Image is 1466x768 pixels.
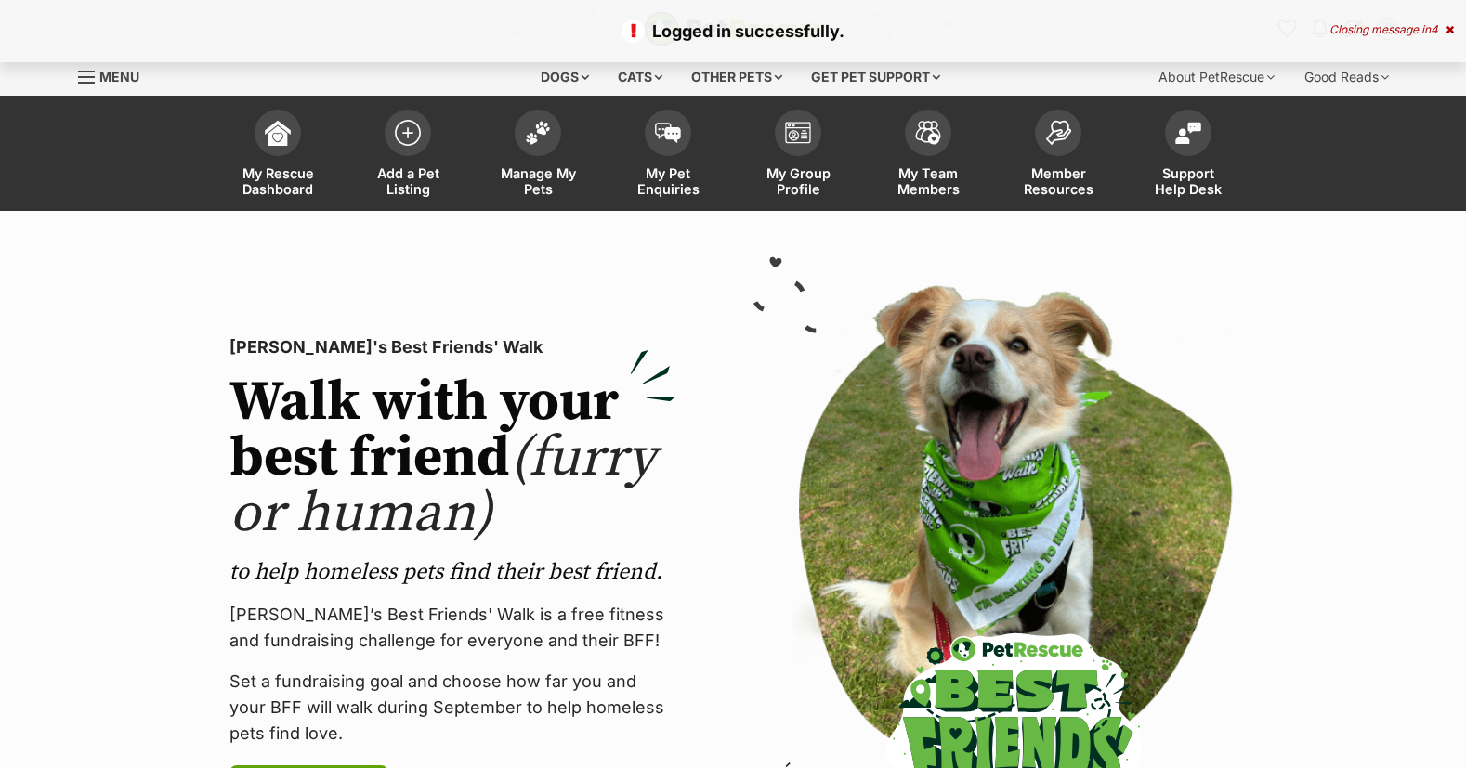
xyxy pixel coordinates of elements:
[915,121,941,145] img: team-members-icon-5396bd8760b3fe7c0b43da4ab00e1e3bb1a5d9ba89233759b79545d2d3fc5d0d.svg
[229,602,675,654] p: [PERSON_NAME]’s Best Friends' Walk is a free fitness and fundraising challenge for everyone and t...
[343,100,473,211] a: Add a Pet Listing
[229,557,675,587] p: to help homeless pets find their best friend.
[229,669,675,747] p: Set a fundraising goal and choose how far you and your BFF will walk during September to help hom...
[213,100,343,211] a: My Rescue Dashboard
[678,59,795,96] div: Other pets
[1016,165,1100,197] span: Member Resources
[886,165,970,197] span: My Team Members
[733,100,863,211] a: My Group Profile
[265,120,291,146] img: dashboard-icon-eb2f2d2d3e046f16d808141f083e7271f6b2e854fb5c12c21221c1fb7104beca.svg
[798,59,953,96] div: Get pet support
[236,165,320,197] span: My Rescue Dashboard
[655,123,681,143] img: pet-enquiries-icon-7e3ad2cf08bfb03b45e93fb7055b45f3efa6380592205ae92323e6603595dc1f.svg
[1175,122,1201,144] img: help-desk-icon-fdf02630f3aa405de69fd3d07c3f3aa587a6932b1a1747fa1d2bba05be0121f9.svg
[1045,120,1071,145] img: member-resources-icon-8e73f808a243e03378d46382f2149f9095a855e16c252ad45f914b54edf8863c.svg
[229,334,675,360] p: [PERSON_NAME]'s Best Friends' Walk
[78,59,152,92] a: Menu
[1145,59,1288,96] div: About PetRescue
[1123,100,1253,211] a: Support Help Desk
[1146,165,1230,197] span: Support Help Desk
[473,100,603,211] a: Manage My Pets
[229,375,675,542] h2: Walk with your best friend
[756,165,840,197] span: My Group Profile
[525,121,551,145] img: manage-my-pets-icon-02211641906a0b7f246fdf0571729dbe1e7629f14944591b6c1af311fb30b64b.svg
[366,165,450,197] span: Add a Pet Listing
[605,59,675,96] div: Cats
[1291,59,1402,96] div: Good Reads
[395,120,421,146] img: add-pet-listing-icon-0afa8454b4691262ce3f59096e99ab1cd57d4a30225e0717b998d2c9b9846f56.svg
[785,122,811,144] img: group-profile-icon-3fa3cf56718a62981997c0bc7e787c4b2cf8bcc04b72c1350f741eb67cf2f40e.svg
[626,165,710,197] span: My Pet Enquiries
[603,100,733,211] a: My Pet Enquiries
[496,165,580,197] span: Manage My Pets
[528,59,602,96] div: Dogs
[993,100,1123,211] a: Member Resources
[99,69,139,85] span: Menu
[863,100,993,211] a: My Team Members
[229,423,656,549] span: (furry or human)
